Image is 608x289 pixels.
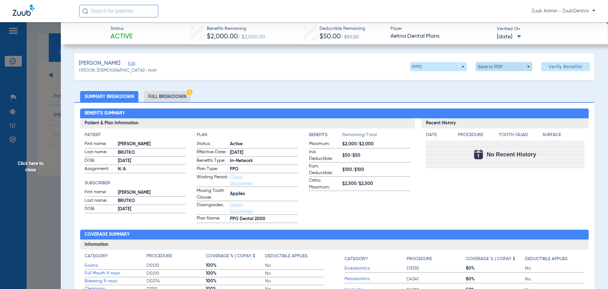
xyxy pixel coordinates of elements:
[197,157,228,165] span: Benefits Type:
[230,191,298,197] span: Applies
[466,253,525,265] app-breakdown-title: Coverage % | Copay $
[542,132,584,141] app-breakdown-title: Surface
[79,59,120,67] span: [PERSON_NAME]
[118,206,186,213] span: [DATE]
[309,177,340,191] span: Ortho Maximum:
[320,25,365,32] span: Deductible Remaining
[118,158,186,164] span: [DATE]
[85,253,147,262] app-breakdown-title: Category
[230,175,253,186] a: Check Disclaimers
[85,149,116,156] span: Last name:
[118,189,186,196] span: [PERSON_NAME]
[118,198,186,204] span: BRUTKO
[342,152,410,159] span: $50/$50
[80,230,589,240] h2: Coverage Summary
[458,132,497,141] app-breakdown-title: Procedure
[85,180,186,187] h4: Subscriber
[147,253,206,262] app-breakdown-title: Procedure
[85,157,116,165] span: DOB:
[342,132,410,141] span: Remaining/Total
[197,174,228,187] span: Waiting Period:
[197,141,228,148] span: Status:
[309,132,342,141] app-breakdown-title: Benefits
[85,189,116,196] span: First name:
[197,187,228,201] span: Missing Tooth Clause:
[230,158,298,164] span: In-Network
[265,262,324,269] span: No
[197,149,228,156] span: Effective Date:
[206,278,265,284] span: 100%
[230,216,298,222] span: PPO Dental 2000
[309,141,340,148] span: Maximum:
[487,151,536,158] span: No Recent History
[410,62,467,71] button: PPO
[230,166,298,173] span: PPO
[206,253,265,262] app-breakdown-title: Coverage % | Copay $
[265,278,324,284] span: No
[549,64,582,69] span: Verify Benefits
[230,141,298,148] span: Active
[407,253,466,265] app-breakdown-title: Procedure
[466,265,525,272] span: 80%
[497,26,598,32] span: Verified On
[85,270,147,277] span: Full Mouth X-rays:
[466,256,515,262] h4: Coverage % | Copay $
[118,149,186,156] span: BRUTKO
[82,8,88,14] img: Search Icon
[197,166,228,173] span: Plan Type:
[345,276,407,282] span: Periodontics:
[407,256,432,262] h4: Procedure
[79,5,158,17] input: Search for patients
[342,181,410,187] span: $2,500/$2,500
[345,256,368,262] h4: Category
[497,33,521,41] span: [DATE]
[85,197,116,205] span: Last name:
[421,118,589,128] h3: Recent History
[525,265,584,272] span: No
[118,141,186,148] span: [PERSON_NAME]
[474,150,483,159] img: Calendar
[230,149,298,156] span: [DATE]
[111,32,133,41] span: Active
[499,132,541,141] app-breakdown-title: Tooth/Quad
[309,132,342,138] h4: Benefits
[80,108,589,119] h2: Benefits Summary
[407,265,466,272] span: D3330
[532,8,595,14] span: Zuub Admin - ZuubDentrix
[238,35,265,40] span: / $2,000.00
[13,5,35,16] img: Zuub Logo
[118,166,186,173] span: N/A
[206,270,265,277] span: 100%
[466,276,525,282] span: 80%
[541,62,590,71] button: Verify Benefits
[265,253,307,259] h4: Deductible Applies
[390,25,491,32] span: Payer
[542,132,584,138] h4: Surface
[207,25,265,32] span: Benefits Remaining
[128,61,134,67] span: Edit
[85,253,108,259] h4: Category
[207,33,238,40] span: $2,000.00
[407,276,466,282] span: D4341
[85,141,116,148] span: First name:
[147,278,206,284] span: D0274
[144,91,191,102] li: Full Breakdown
[197,132,298,138] h4: Plan
[265,270,324,277] span: No
[309,149,340,162] span: Ind. Deductible:
[111,25,133,32] span: Status
[85,206,116,213] span: DOB:
[85,262,147,269] span: Exams:
[499,132,541,138] h4: Tooth/Quad
[390,32,491,40] span: Aetna Dental Plans
[147,262,206,269] span: D0120
[85,278,147,285] span: Bitewing X-rays:
[80,118,415,128] h3: Patient & Plan Information
[147,253,172,259] h4: Procedure
[525,253,584,265] app-breakdown-title: Deductible Applies
[230,203,253,213] a: Check Disclaimers
[85,132,186,138] app-breakdown-title: Patient
[342,141,410,148] span: $2,000/$2,000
